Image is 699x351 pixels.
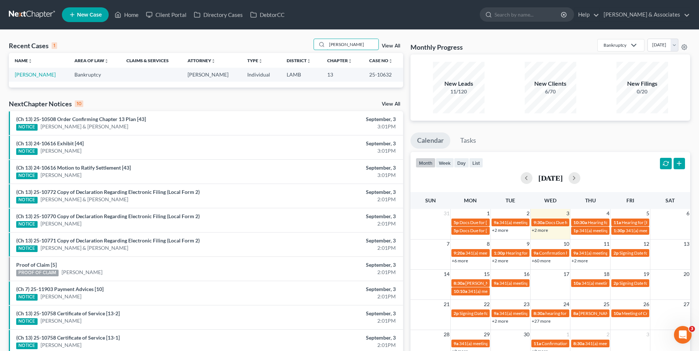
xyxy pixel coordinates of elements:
[416,158,436,168] button: month
[542,341,625,346] span: Confirmation hearing for [PERSON_NAME]
[16,148,38,155] div: NOTICE
[274,269,396,276] div: 2:01PM
[16,221,38,228] div: NOTICE
[465,280,500,286] span: [PERSON_NAME]
[643,240,650,248] span: 12
[446,240,450,248] span: 7
[41,171,81,179] a: [PERSON_NAME]
[525,79,576,88] div: New Clients
[436,158,454,168] button: week
[62,269,102,276] a: [PERSON_NAME]
[433,88,485,95] div: 11/120
[443,300,450,309] span: 21
[28,59,32,63] i: unfold_more
[483,300,490,309] span: 22
[646,330,650,339] span: 3
[545,220,629,225] span: Docs Due for [US_STATE][PERSON_NAME]
[454,228,459,233] span: 5p
[241,68,280,81] td: Individual
[534,220,545,225] span: 9:30a
[182,68,241,81] td: [PERSON_NAME]
[348,59,352,63] i: unfold_more
[281,68,322,81] td: LAMB
[16,116,146,122] a: (Ch 13) 25-10508 Order Confirming Chapter 13 Plan [43]
[683,300,690,309] span: 27
[626,228,697,233] span: 341(a) meeting for [PERSON_NAME]
[274,140,396,147] div: September, 3
[9,41,57,50] div: Recent Cases
[622,220,679,225] span: Hearing for [PERSON_NAME]
[538,174,563,182] h2: [DATE]
[16,262,57,268] a: Proof of Claim [5]
[534,341,541,346] span: 11a
[686,209,690,218] span: 6
[16,310,120,316] a: (Ch 13) 25-10758 Certificate of Service [13-2]
[468,288,633,294] span: 341(a) meeting for [PERSON_NAME] & [PERSON_NAME] Northern-[PERSON_NAME]
[274,310,396,317] div: September, 3
[41,341,81,349] a: [PERSON_NAME]
[626,197,634,203] span: Fri
[382,102,400,107] a: View All
[526,209,530,218] span: 2
[532,318,551,324] a: +27 more
[614,228,625,233] span: 1:30p
[469,158,483,168] button: list
[9,99,83,108] div: NextChapter Notices
[211,59,216,63] i: unfold_more
[41,317,81,325] a: [PERSON_NAME]
[274,286,396,293] div: September, 3
[120,53,182,68] th: Claims & Services
[683,270,690,279] span: 20
[454,250,465,256] span: 9:20a
[307,59,311,63] i: unfold_more
[483,330,490,339] span: 29
[494,220,499,225] span: 9a
[614,250,619,256] span: 2p
[483,270,490,279] span: 15
[454,311,459,316] span: 2p
[274,334,396,341] div: September, 3
[287,58,311,63] a: Districtunfold_more
[573,250,578,256] span: 9a
[16,197,38,203] div: NOTICE
[274,341,396,349] div: 2:01PM
[16,270,59,276] div: PROOF OF CLAIM
[369,58,393,63] a: Case Nounfold_more
[41,123,128,130] a: [PERSON_NAME] & [PERSON_NAME]
[614,280,619,286] span: 2p
[16,294,38,301] div: NOTICE
[104,59,109,63] i: unfold_more
[443,270,450,279] span: 14
[579,228,686,233] span: 341(a) meeting for [PERSON_NAME] [PERSON_NAME]
[588,220,645,225] span: Hearing for [PERSON_NAME]
[52,42,57,49] div: 1
[443,209,450,218] span: 31
[525,88,576,95] div: 6/70
[579,250,650,256] span: 341(a) meeting for [PERSON_NAME]
[573,228,579,233] span: 1p
[454,280,465,286] span: 8:30a
[606,330,610,339] span: 2
[492,258,508,263] a: +2 more
[188,58,216,63] a: Attorneyunfold_more
[486,209,490,218] span: 1
[643,270,650,279] span: 19
[247,8,288,21] a: DebtorCC
[646,209,650,218] span: 5
[606,209,610,218] span: 4
[544,197,556,203] span: Wed
[16,189,200,195] a: (Ch 13) 25-10772 Copy of Declaration Regarding Electronic Filing (Local Form 2)
[443,330,450,339] span: 28
[499,280,570,286] span: 341(a) meeting for [PERSON_NAME]
[77,12,102,18] span: New Case
[41,196,128,203] a: [PERSON_NAME] & [PERSON_NAME]
[585,341,656,346] span: 341(a) meeting for [PERSON_NAME]
[16,334,120,341] a: (Ch 13) 25-10758 Certificate of Service [13-1]
[41,244,128,252] a: [PERSON_NAME] & [PERSON_NAME]
[563,300,570,309] span: 24
[499,311,570,316] span: 341(a) meeting for [PERSON_NAME]
[492,227,508,233] a: +2 more
[545,311,602,316] span: hearing for [PERSON_NAME]
[69,68,120,81] td: Bankruptcy
[573,311,578,316] span: 8a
